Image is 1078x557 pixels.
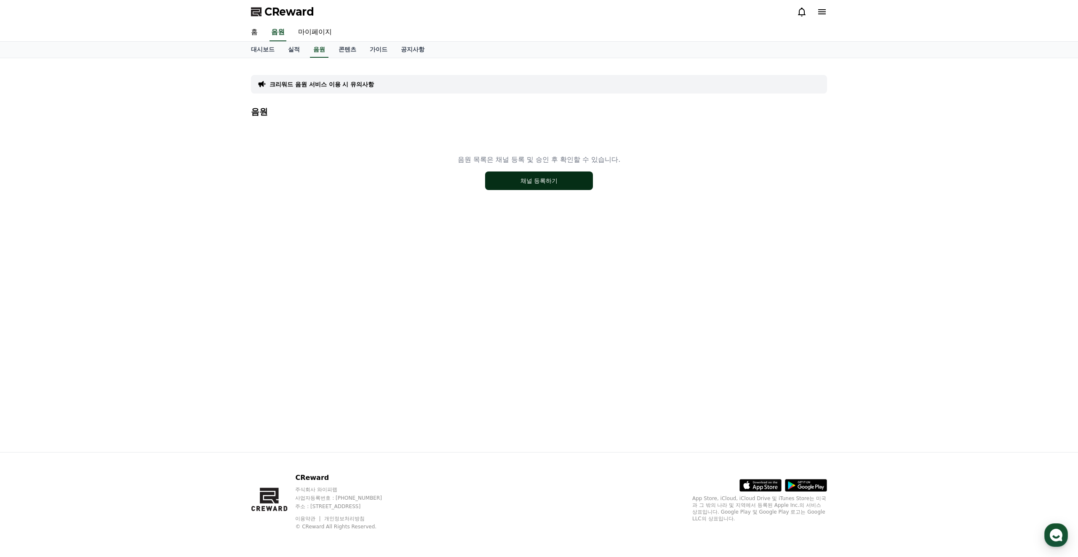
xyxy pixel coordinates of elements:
a: 마이페이지 [291,24,339,41]
p: 주식회사 와이피랩 [295,486,398,493]
a: 가이드 [363,42,394,58]
a: 크리워드 음원 서비스 이용 시 유의사항 [269,80,374,88]
span: 홈 [27,280,32,287]
a: 공지사항 [394,42,431,58]
a: 개인정보처리방침 [324,516,365,522]
p: © CReward All Rights Reserved. [295,523,398,530]
p: 사업자등록번호 : [PHONE_NUMBER] [295,495,398,501]
h4: 음원 [251,107,827,116]
a: 대화 [56,267,109,288]
a: 홈 [244,24,264,41]
button: 채널 등록하기 [485,171,593,190]
a: 콘텐츠 [332,42,363,58]
span: CReward [264,5,314,19]
a: 대시보드 [244,42,281,58]
a: 음원 [310,42,328,58]
span: 대화 [77,280,87,287]
a: CReward [251,5,314,19]
p: App Store, iCloud, iCloud Drive 및 iTunes Store는 미국과 그 밖의 나라 및 지역에서 등록된 Apple Inc.의 서비스 상표입니다. Goo... [692,495,827,522]
span: 설정 [130,280,140,287]
a: 설정 [109,267,162,288]
a: 실적 [281,42,307,58]
p: CReward [295,473,398,483]
p: 음원 목록은 채널 등록 및 승인 후 확인할 수 있습니다. [458,155,621,165]
a: 홈 [3,267,56,288]
a: 이용약관 [295,516,322,522]
p: 주소 : [STREET_ADDRESS] [295,503,398,510]
a: 음원 [269,24,286,41]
